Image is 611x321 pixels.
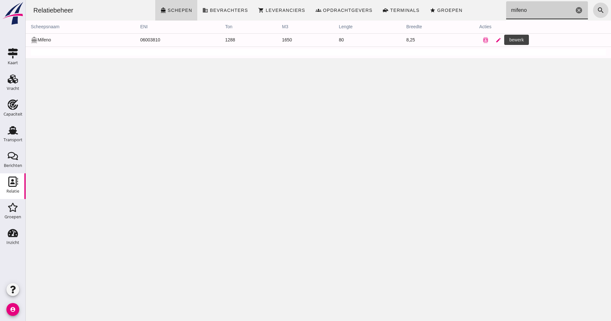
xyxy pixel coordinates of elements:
[4,138,22,142] div: Transport
[1,2,24,25] img: logo-small.a267ee39.svg
[5,37,12,43] i: directions_boat
[364,8,394,13] span: Terminals
[240,8,279,13] span: Leveranciers
[251,33,308,47] td: 1650
[4,215,21,219] div: Groepen
[457,37,463,43] i: contacts
[297,8,347,13] span: Opdrachtgevers
[7,86,19,91] div: Vracht
[194,33,251,47] td: 1288
[135,7,140,13] i: directions_boat
[308,21,376,33] th: lengte
[357,7,363,13] i: front_loader
[549,6,557,14] i: Wis Zoeken...
[4,112,22,116] div: Capaciteit
[483,37,488,43] i: attach_file
[376,21,449,33] th: breedte
[109,21,194,33] th: ENI
[177,7,182,13] i: business
[470,37,476,43] i: edit
[376,33,449,47] td: 8,25
[448,21,585,33] th: acties
[142,8,167,13] span: Schepen
[308,33,376,47] td: 80
[3,6,53,15] div: Relatiebeheer
[6,303,19,316] i: account_circle
[6,189,19,193] div: Relatie
[194,21,251,33] th: ton
[6,240,19,245] div: Inzicht
[184,8,222,13] span: Bevrachters
[109,33,194,47] td: 06003810
[4,163,22,168] div: Berichten
[290,7,296,13] i: groups
[233,7,238,13] i: shopping_cart
[404,7,410,13] i: star
[411,8,437,13] span: Groepen
[251,21,308,33] th: m3
[8,61,18,65] div: Kaart
[571,6,579,14] i: search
